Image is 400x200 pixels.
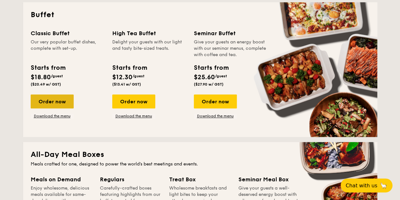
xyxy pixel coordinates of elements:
[31,113,74,119] a: Download the menu
[215,74,227,78] span: /guest
[31,150,370,160] h2: All-Day Meal Boxes
[31,161,370,167] div: Meals crafted for one, designed to power the world's best meetings and events.
[194,82,224,87] span: ($27.90 w/ GST)
[31,74,51,81] span: $18.80
[341,178,392,192] button: Chat with us🦙
[112,82,141,87] span: ($13.41 w/ GST)
[31,10,370,20] h2: Buffet
[31,94,74,108] div: Order now
[238,175,300,184] div: Seminar Meal Box
[31,63,65,73] div: Starts from
[194,29,268,38] div: Seminar Buffet
[31,82,61,87] span: ($20.49 w/ GST)
[194,74,215,81] span: $25.60
[169,175,231,184] div: Treat Box
[194,63,228,73] div: Starts from
[31,39,105,58] div: Our very popular buffet dishes, complete with set-up.
[194,39,268,58] div: Give your guests an energy boost with our seminar menus, complete with coffee and tea.
[51,74,63,78] span: /guest
[112,113,155,119] a: Download the menu
[346,183,377,189] span: Chat with us
[31,29,105,38] div: Classic Buffet
[380,182,387,189] span: 🦙
[112,63,147,73] div: Starts from
[112,94,155,108] div: Order now
[194,94,237,108] div: Order now
[112,29,186,38] div: High Tea Buffet
[194,113,237,119] a: Download the menu
[31,175,92,184] div: Meals on Demand
[100,175,162,184] div: Regulars
[112,74,132,81] span: $12.30
[132,74,145,78] span: /guest
[112,39,186,58] div: Delight your guests with our light and tasty bite-sized treats.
